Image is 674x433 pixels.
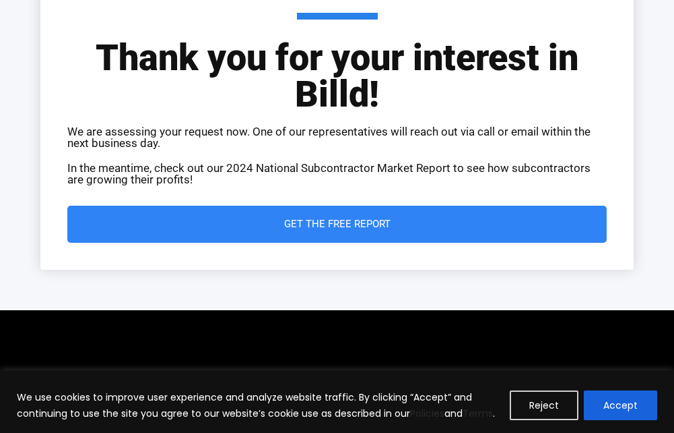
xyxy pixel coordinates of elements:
a: Terms [463,407,493,420]
p: We use cookies to improve user experience and analyze website traffic. By clicking “Accept” and c... [17,389,500,422]
button: Reject [510,391,578,420]
span: Get the Free Report [284,219,391,229]
p: In the meantime, check out our 2024 National Subcontractor Market Report to see how subcontractor... [67,163,607,185]
a: Get the Free Report [67,206,607,243]
p: We are assessing your request now. One of our representatives will reach out via call or email wi... [67,126,607,149]
a: Policies [410,407,444,420]
button: Accept [584,391,657,420]
h1: Thank you for your interest in Billd! [67,13,607,113]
